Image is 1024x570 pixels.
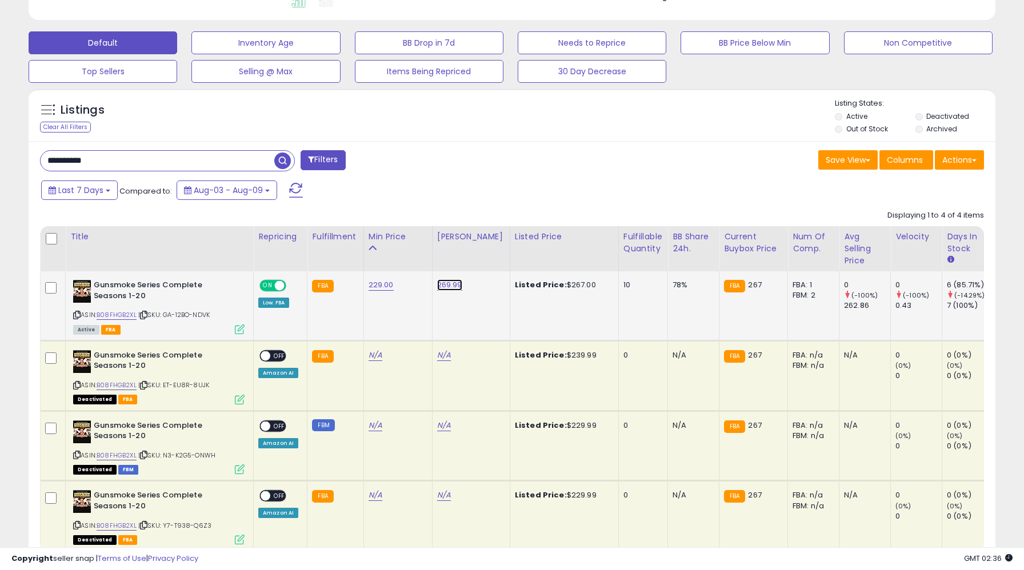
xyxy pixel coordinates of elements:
[118,465,139,475] span: FBM
[270,491,289,501] span: OFF
[94,350,233,374] b: Gunsmoke Series Complete Seasons 1-20
[515,490,610,500] div: $229.99
[70,231,249,243] div: Title
[118,535,138,545] span: FBA
[312,419,334,431] small: FBM
[844,300,890,311] div: 262.86
[73,420,91,443] img: 511bZEasiGL._SL40_.jpg
[623,231,663,255] div: Fulfillable Quantity
[270,421,289,431] span: OFF
[895,490,942,500] div: 0
[369,231,427,243] div: Min Price
[793,431,830,441] div: FBM: n/a
[355,60,503,83] button: Items Being Repriced
[138,451,215,460] span: | SKU: N3-K2G5-ONWH
[844,31,993,54] button: Non Competitive
[94,420,233,444] b: Gunsmoke Series Complete Seasons 1-20
[518,60,666,83] button: 30 Day Decrease
[724,490,745,503] small: FBA
[895,501,911,511] small: (0%)
[887,210,984,221] div: Displaying 1 to 4 of 4 items
[793,420,830,431] div: FBA: n/a
[947,490,993,500] div: 0 (0%)
[793,360,830,371] div: FBM: n/a
[895,300,942,311] div: 0.43
[270,351,289,360] span: OFF
[947,231,989,255] div: Days In Stock
[515,350,610,360] div: $239.99
[61,102,105,118] h5: Listings
[97,310,137,320] a: B08FHGB2XL
[118,395,138,404] span: FBA
[312,490,333,503] small: FBA
[793,490,830,500] div: FBA: n/a
[926,124,957,134] label: Archived
[844,490,882,500] div: N/A
[73,280,245,333] div: ASIN:
[194,184,263,196] span: Aug-03 - Aug-09
[437,279,462,291] a: 269.99
[793,231,834,255] div: Num of Comp.
[437,350,451,361] a: N/A
[11,553,53,564] strong: Copyright
[258,508,298,518] div: Amazon AI
[73,535,117,545] span: All listings that are unavailable for purchase on Amazon for any reason other than out-of-stock
[835,98,995,109] p: Listing States:
[844,280,890,290] div: 0
[879,150,933,170] button: Columns
[148,553,198,564] a: Privacy Policy
[177,180,277,200] button: Aug-03 - Aug-09
[935,150,984,170] button: Actions
[73,350,245,403] div: ASIN:
[895,280,942,290] div: 0
[793,280,830,290] div: FBA: 1
[258,231,302,243] div: Repricing
[673,420,710,431] div: N/A
[73,325,99,335] span: All listings currently available for purchase on Amazon
[312,280,333,292] small: FBA
[844,350,882,360] div: N/A
[947,501,963,511] small: (0%)
[793,501,830,511] div: FBM: n/a
[947,280,993,290] div: 6 (85.71%)
[98,553,146,564] a: Terms of Use
[97,380,137,390] a: B08FHGB2XL
[793,290,830,300] div: FBM: 2
[947,431,963,440] small: (0%)
[947,441,993,451] div: 0 (0%)
[748,350,761,360] span: 267
[191,60,340,83] button: Selling @ Max
[73,420,245,473] div: ASIN:
[369,489,382,501] a: N/A
[954,291,985,300] small: (-14.29%)
[29,60,177,83] button: Top Sellers
[844,420,882,431] div: N/A
[681,31,829,54] button: BB Price Below Min
[138,380,209,390] span: | SKU: ET-EU8R-8UJK
[947,511,993,521] div: 0 (0%)
[846,124,888,134] label: Out of Stock
[301,150,345,170] button: Filters
[285,281,303,291] span: OFF
[748,420,761,431] span: 267
[748,279,761,290] span: 267
[515,231,614,243] div: Listed Price
[895,511,942,521] div: 0
[437,489,451,501] a: N/A
[515,420,610,431] div: $229.99
[673,490,710,500] div: N/A
[101,325,121,335] span: FBA
[94,280,233,304] b: Gunsmoke Series Complete Seasons 1-20
[312,231,358,243] div: Fulfillment
[895,420,942,431] div: 0
[73,490,245,543] div: ASIN:
[369,350,382,361] a: N/A
[623,490,659,500] div: 0
[97,521,137,531] a: B08FHGB2XL
[793,350,830,360] div: FBA: n/a
[846,111,867,121] label: Active
[97,451,137,460] a: B08FHGB2XL
[851,291,878,300] small: (-100%)
[73,490,91,513] img: 511bZEasiGL._SL40_.jpg
[623,350,659,360] div: 0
